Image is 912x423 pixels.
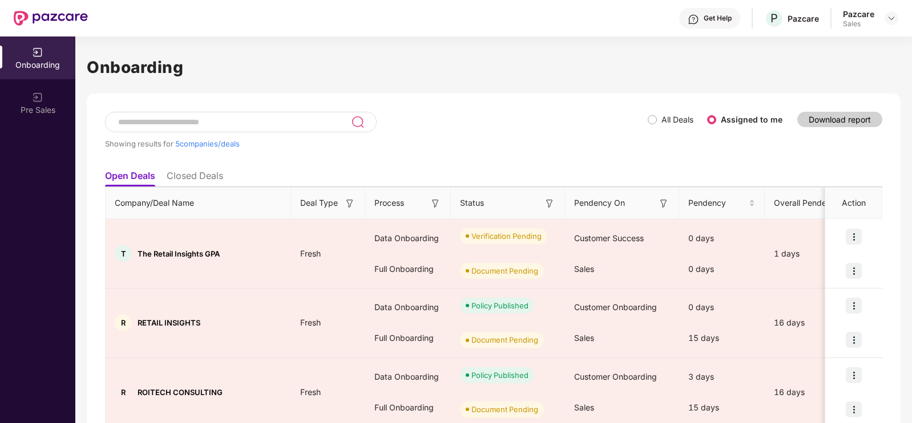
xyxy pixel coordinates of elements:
div: Policy Published [471,369,528,381]
div: Policy Published [471,300,528,311]
li: Closed Deals [167,170,223,186]
div: Document Pending [471,404,538,415]
img: svg+xml;base64,PHN2ZyB3aWR0aD0iMjAiIGhlaWdodD0iMjAiIHZpZXdCb3g9IjAgMCAyMCAyMCIgZmlsbD0ibm9uZSIgeG... [32,47,43,58]
img: svg+xml;base64,PHN2ZyBpZD0iSGVscC0zMngzMiIgeG1sbnM9Imh0dHA6Ly93d3cudzMub3JnLzIwMDAvc3ZnIiB3aWR0aD... [688,14,699,25]
div: Pazcare [788,13,819,24]
h1: Onboarding [87,55,901,80]
div: 0 days [679,292,765,323]
span: Fresh [291,318,330,327]
div: 3 days [679,361,765,392]
div: R [115,384,132,401]
span: Customer Onboarding [574,302,657,312]
span: Pendency [688,197,746,209]
div: 16 days [765,386,862,398]
div: Pazcare [843,9,874,19]
div: 0 days [679,223,765,254]
label: All Deals [661,115,693,124]
div: R [115,314,132,331]
span: Sales [574,264,594,274]
img: svg+xml;base64,PHN2ZyB3aWR0aD0iMjAiIGhlaWdodD0iMjAiIHZpZXdCb3g9IjAgMCAyMCAyMCIgZmlsbD0ibm9uZSIgeG... [32,92,43,103]
img: svg+xml;base64,PHN2ZyB3aWR0aD0iMjQiIGhlaWdodD0iMjUiIHZpZXdCb3g9IjAgMCAyNCAyNSIgZmlsbD0ibm9uZSIgeG... [351,115,364,129]
div: Data Onboarding [365,361,451,392]
img: svg+xml;base64,PHN2ZyB3aWR0aD0iMTYiIGhlaWdodD0iMTYiIHZpZXdCb3g9IjAgMCAxNiAxNiIgZmlsbD0ibm9uZSIgeG... [430,198,441,209]
img: icon [846,263,862,279]
span: Sales [574,402,594,412]
span: Fresh [291,249,330,258]
span: 5 companies/deals [175,139,240,148]
img: icon [846,332,862,348]
span: P [770,11,778,25]
div: Full Onboarding [365,254,451,284]
span: Customer Success [574,233,644,243]
th: Pendency [679,188,765,219]
th: Overall Pendency [765,188,862,219]
img: icon [846,298,862,314]
span: Customer Onboarding [574,372,657,381]
img: icon [846,367,862,383]
span: RETAIL INSIGHTS [138,318,200,327]
div: Get Help [704,14,732,23]
th: Action [825,188,882,219]
div: Data Onboarding [365,292,451,323]
div: Data Onboarding [365,223,451,254]
div: Document Pending [471,334,538,345]
div: Document Pending [471,265,538,276]
button: Download report [797,112,882,127]
span: Sales [574,333,594,343]
div: Verification Pending [471,230,542,242]
div: Sales [843,19,874,29]
span: Process [374,197,404,209]
div: Full Onboarding [365,392,451,423]
div: 15 days [679,323,765,353]
span: Status [460,197,484,209]
span: The Retail Insights GPA [138,249,220,258]
img: New Pazcare Logo [14,11,88,26]
li: Open Deals [105,170,155,186]
div: T [115,245,132,262]
img: svg+xml;base64,PHN2ZyB3aWR0aD0iMTYiIGhlaWdodD0iMTYiIHZpZXdCb3g9IjAgMCAxNiAxNiIgZmlsbD0ibm9uZSIgeG... [544,198,555,209]
div: 1 days [765,247,862,260]
img: svg+xml;base64,PHN2ZyBpZD0iRHJvcGRvd24tMzJ4MzIiIHhtbG5zPSJodHRwOi8vd3d3LnczLm9yZy8yMDAwL3N2ZyIgd2... [887,14,896,23]
div: 0 days [679,254,765,284]
img: svg+xml;base64,PHN2ZyB3aWR0aD0iMTYiIGhlaWdodD0iMTYiIHZpZXdCb3g9IjAgMCAxNiAxNiIgZmlsbD0ibm9uZSIgeG... [658,198,669,209]
img: svg+xml;base64,PHN2ZyB3aWR0aD0iMTYiIGhlaWdodD0iMTYiIHZpZXdCb3g9IjAgMCAxNiAxNiIgZmlsbD0ibm9uZSIgeG... [344,198,356,209]
label: Assigned to me [721,115,782,124]
img: icon [846,401,862,417]
span: Pendency On [574,197,625,209]
span: ROITECH CONSULTING [138,388,223,397]
div: 15 days [679,392,765,423]
div: Showing results for [105,139,648,148]
span: Fresh [291,387,330,397]
th: Company/Deal Name [106,188,291,219]
div: Full Onboarding [365,323,451,353]
img: icon [846,229,862,245]
span: Deal Type [300,197,338,209]
div: 16 days [765,316,862,329]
